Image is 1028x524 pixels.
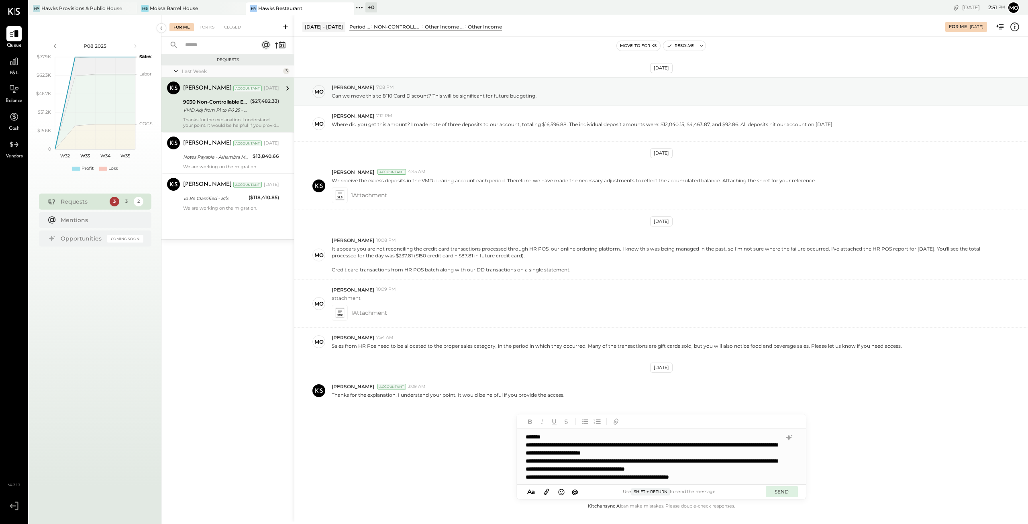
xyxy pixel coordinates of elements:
span: a [531,488,535,495]
div: Moksa Barrel House [150,5,198,12]
div: copy link [952,3,960,12]
div: [DATE] [650,363,673,373]
div: To Be Classified - B/S [183,194,246,202]
div: Accountant [233,86,262,91]
div: mo [314,88,324,96]
div: HP [33,5,40,12]
button: Add URL [611,416,621,427]
a: Cash [0,109,28,133]
button: Move to for ks [617,41,660,51]
button: Strikethrough [561,416,571,427]
div: + 0 [365,2,377,12]
div: HR [250,5,257,12]
div: Accountant [233,182,262,188]
div: Profit [82,165,94,172]
span: Shift + Return [631,488,670,495]
span: [PERSON_NAME] [332,334,374,341]
p: Where did you get this amount? I made note of three deposits to our account, totaling $16,596.88.... [332,121,834,135]
div: Use to send the message [581,488,758,495]
text: W32 [60,153,70,159]
span: [PERSON_NAME] [332,383,374,390]
div: mo [314,300,324,308]
a: Vendors [0,137,28,160]
p: It appears you are not reconciling the credit card transactions processed through HR POS, our onl... [332,245,987,273]
span: 3:09 AM [408,383,426,390]
span: P&L [10,70,19,77]
button: @ [569,487,581,497]
div: ($27,482.33) [250,97,279,105]
p: Can we move this to 8110 Card Discount? This will be significant for future budgeting . [332,92,538,99]
span: [PERSON_NAME] [332,112,374,119]
div: [DATE] [650,216,673,226]
div: Last Week [182,68,281,75]
span: @ [572,488,578,495]
button: Aa [525,487,538,496]
span: Vendors [6,153,23,160]
span: [PERSON_NAME] [332,84,374,91]
div: For KS [196,23,218,31]
div: Closed [220,23,245,31]
span: 7:54 AM [376,334,394,341]
div: ($118,410.85) [249,194,279,202]
div: 9030 Non-Controllable Expenses:Other Income and Expenses:Other Income [183,98,248,106]
text: W34 [100,153,110,159]
span: 1 Attachment [351,187,387,203]
div: We are working on the migration. [183,164,279,169]
a: Balance [0,82,28,105]
span: 10:09 PM [376,286,396,293]
span: 4:45 AM [408,169,426,175]
span: [PERSON_NAME] [332,169,374,175]
div: 3 [122,197,131,206]
text: 0 [48,146,51,152]
span: 1 Attachment [351,305,387,321]
div: Requests [61,198,106,206]
div: We are working on the migration. [183,205,279,211]
div: mo [314,338,324,346]
div: MB [141,5,149,12]
text: COGS [139,121,153,126]
text: Labor [139,71,151,77]
div: Loss [108,165,118,172]
button: Underline [549,416,559,427]
a: Queue [0,26,28,49]
div: Accountant [377,169,406,175]
span: 10:08 PM [376,237,396,244]
div: [PERSON_NAME] [183,139,232,147]
p: Thanks for the explanation. I understand your point. It would be helpful if you provide the access. [332,391,565,398]
text: W35 [120,153,130,159]
div: Accountant [377,384,406,389]
div: Other Income and Expenses [425,23,464,30]
div: Thanks for the explanation. I understand your point. It would be helpful if you provide the access. [183,117,279,128]
div: Opportunities [61,234,103,243]
div: Notes Payable - Alhambra MOB [183,153,250,161]
div: [DATE] [264,85,279,92]
button: Unordered List [580,416,590,427]
div: Other Income [468,23,502,30]
text: $77.9K [37,54,51,59]
div: [DATE] [264,140,279,147]
div: $13,840.66 [253,152,279,160]
div: Hawks Restaurant [258,5,302,12]
text: $62.3K [37,72,51,78]
p: attachment [332,295,361,302]
div: Requests [165,57,290,63]
span: [PERSON_NAME] [332,237,374,244]
button: Resolve [663,41,697,51]
div: Coming Soon [107,235,143,243]
text: $31.2K [38,109,51,115]
div: For Me [949,24,967,30]
div: Period P&L [349,23,370,30]
div: [DATE] [970,24,983,30]
div: For Me [169,23,194,31]
div: [DATE] [650,63,673,73]
div: [DATE] - [DATE] [302,22,345,32]
span: Balance [6,98,22,105]
button: SEND [766,486,798,497]
div: mo [314,120,324,128]
button: mo [1007,1,1020,14]
button: Bold [525,416,535,427]
div: [DATE] [264,181,279,188]
div: Accountant [233,141,262,146]
div: [DATE] [650,148,673,158]
text: $46.7K [36,91,51,96]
